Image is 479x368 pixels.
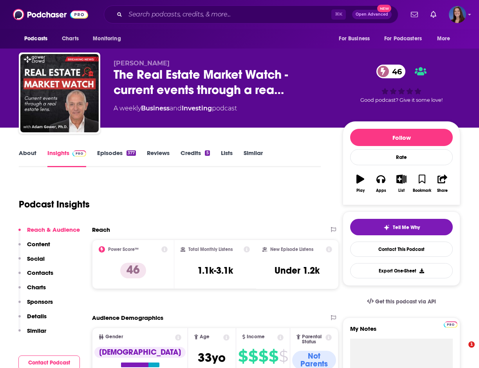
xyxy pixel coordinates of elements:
button: Charts [18,283,46,298]
button: Bookmark [412,170,432,198]
span: $ [279,350,288,363]
h3: Under 1.2k [275,265,320,276]
button: Social [18,255,45,269]
h3: 1.1k-3.1k [197,265,233,276]
p: Social [27,255,45,262]
button: Apps [371,170,391,198]
span: [PERSON_NAME] [114,60,170,67]
div: Play [356,188,365,193]
span: Income [247,334,265,339]
h2: New Episode Listens [270,247,313,252]
iframe: Intercom live chat [452,341,471,360]
img: tell me why sparkle [383,224,390,231]
div: A weekly podcast [114,104,237,113]
a: About [19,149,36,167]
span: Good podcast? Give it some love! [360,97,443,103]
span: $ [258,350,268,363]
a: Reviews [147,149,170,167]
span: New [377,5,391,12]
a: Similar [244,149,263,167]
a: Show notifications dropdown [427,8,439,21]
p: Contacts [27,269,53,276]
span: Logged in as emmadonovan [449,6,466,23]
button: Similar [18,327,46,341]
span: Get this podcast via API [375,298,436,305]
button: open menu [379,31,433,46]
div: List [398,188,405,193]
input: Search podcasts, credits, & more... [125,8,331,21]
div: Search podcasts, credits, & more... [104,5,398,23]
span: ⌘ K [331,9,346,20]
span: Podcasts [24,33,47,44]
a: Show notifications dropdown [408,8,421,21]
button: open menu [87,31,131,46]
div: 377 [127,150,136,156]
a: Episodes377 [97,149,136,167]
button: Contacts [18,269,53,283]
span: Age [200,334,210,339]
button: tell me why sparkleTell Me Why [350,219,453,235]
img: User Profile [449,6,466,23]
button: Show profile menu [449,6,466,23]
img: Podchaser - Follow, Share and Rate Podcasts [13,7,88,22]
label: My Notes [350,325,453,339]
img: The Real Estate Market Watch - current events through a real estate lens. [20,54,99,132]
span: Parental Status [302,334,324,345]
div: Rate [350,149,453,165]
a: Lists [221,149,233,167]
button: List [391,170,412,198]
span: 46 [384,65,406,78]
h2: Reach [92,226,110,233]
a: 46 [376,65,406,78]
a: Credits5 [181,149,210,167]
div: Share [437,188,448,193]
span: $ [248,350,258,363]
span: 33 yo [198,350,226,365]
button: Share [432,170,453,198]
a: Business [141,105,170,112]
a: InsightsPodchaser Pro [47,149,86,167]
button: Export One-Sheet [350,263,453,278]
img: Podchaser Pro [444,321,457,328]
div: 46Good podcast? Give it some love! [343,60,460,108]
a: Pro website [444,320,457,328]
button: Sponsors [18,298,53,312]
span: Gender [105,334,123,339]
span: 1 [468,341,475,348]
h2: Power Score™ [108,247,139,252]
button: Open AdvancedNew [352,10,392,19]
span: and [170,105,182,112]
span: Charts [62,33,79,44]
span: Open Advanced [356,13,388,16]
span: $ [238,350,248,363]
button: open menu [333,31,380,46]
p: Similar [27,327,46,334]
p: 46 [120,263,146,278]
button: Details [18,312,47,327]
button: Play [350,170,371,198]
div: Bookmark [413,188,431,193]
h1: Podcast Insights [19,198,90,210]
a: Investing [182,105,212,112]
h2: Audience Demographics [92,314,163,321]
img: Podchaser Pro [72,150,86,157]
h2: Total Monthly Listens [188,247,233,252]
p: Sponsors [27,298,53,305]
p: Charts [27,283,46,291]
a: Charts [57,31,83,46]
button: Content [18,240,50,255]
p: Details [27,312,47,320]
button: Follow [350,129,453,146]
a: Contact This Podcast [350,242,453,257]
button: Reach & Audience [18,226,80,240]
span: Monitoring [93,33,121,44]
span: $ [269,350,278,363]
p: Content [27,240,50,248]
button: open menu [19,31,58,46]
div: Apps [376,188,386,193]
p: Reach & Audience [27,226,80,233]
button: open menu [432,31,460,46]
span: For Podcasters [384,33,422,44]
